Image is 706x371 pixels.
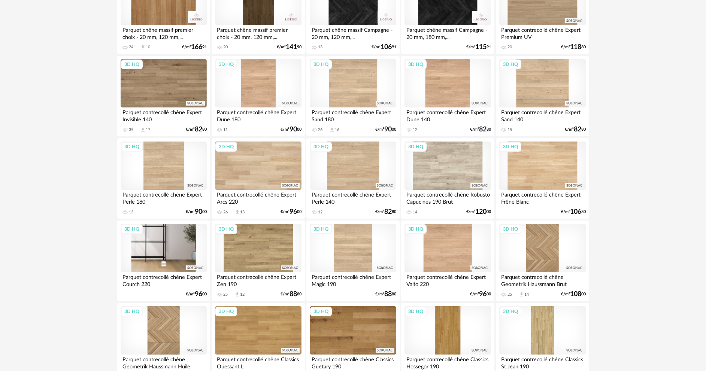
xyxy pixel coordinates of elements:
div: 3D HQ [405,224,427,234]
div: Parquet contrecollé chêne Expert Perle 180 [121,190,207,205]
div: 3D HQ [121,142,143,152]
a: 3D HQ Parquet contrecollé chêne Expert Zen 190 25 Download icon 12 €/m²8880 [212,221,304,301]
div: Parquet contrecollé chêne Geometrik Haussmann Brut [499,272,585,287]
span: 115 [475,45,487,50]
a: 3D HQ Parquet contrecollé chêne Expert Valto 220 €/m²9600 [401,221,494,301]
span: Download icon [234,209,240,215]
div: €/m² 80 [375,209,396,215]
span: 96 [290,209,297,215]
div: Parquet contrecollé chêne Classics St Jean 190 [499,355,585,370]
div: €/m² 91 [466,45,491,50]
div: €/m² 80 [565,127,586,132]
a: 3D HQ Parquet contrecollé chêne Expert Magic 190 €/m²8880 [306,221,399,301]
div: €/m² 80 [186,127,207,132]
div: 3D HQ [310,142,332,152]
span: 141 [286,45,297,50]
div: €/m² 00 [375,127,396,132]
div: Parquet chêne massif Campagne - 20 mm, 120 mm,... [310,25,396,40]
div: Parquet contrecollé chêne Expert Magic 190 [310,272,396,287]
div: 3D HQ [500,307,521,316]
div: 10 [146,45,150,50]
span: 82 [195,127,202,132]
div: Parquet contrecollé chêne Expert Arcs 220 [215,190,301,205]
span: 120 [475,209,487,215]
div: Parquet contrecollé chêne Robusto Capucines 190 Brut [404,190,491,205]
span: Download icon [140,45,146,50]
div: 15 [507,127,512,133]
span: 82 [384,209,392,215]
div: 3D HQ [405,60,427,69]
span: 82 [574,127,581,132]
a: 3D HQ Parquet contrecollé chêne Expert Dune 180 11 €/m²9000 [212,56,304,137]
div: 3D HQ [500,60,521,69]
div: €/m² 80 [561,45,586,50]
div: €/m² 00 [470,292,491,297]
a: 3D HQ Parquet contrecollé chêne Expert Perle 180 13 €/m²9000 [117,138,210,219]
span: Download icon [140,127,146,133]
div: 25 [507,292,512,297]
div: 3D HQ [215,60,237,69]
div: Parquet chêne massif premier choix - 20 mm, 120 mm,... [215,25,301,40]
div: 12 [413,127,417,133]
div: 13 [129,210,133,215]
div: Parquet contrecollé chêne Geometrik Haussmann Huile [121,355,207,370]
a: 3D HQ Parquet contrecollé chêne Expert Arcs 220 26 Download icon 13 €/m²9600 [212,138,304,219]
div: 3D HQ [215,224,237,234]
div: €/m² 80 [281,292,302,297]
a: 3D HQ Parquet contrecollé chêne Geometrik Haussmann Brut 25 Download icon 14 €/m²10800 [496,221,589,301]
div: Parquet chêne massif Campagne - 20 mm, 180 mm,... [404,25,491,40]
div: 3D HQ [310,60,332,69]
div: €/m² 00 [186,209,207,215]
div: 3D HQ [121,60,143,69]
div: 12 [318,210,322,215]
div: Parquet contrecollé chêne Expert Dune 180 [215,107,301,122]
div: 11 [223,127,228,133]
span: 106 [381,45,392,50]
div: 26 [318,127,322,133]
a: 3D HQ Parquet contrecollé chêne Expert Invisible 140 35 Download icon 17 €/m²8280 [117,56,210,137]
div: 3D HQ [500,142,521,152]
div: 3D HQ [405,142,427,152]
div: 3D HQ [310,307,332,316]
div: 16 [335,127,339,133]
div: €/m² 00 [186,292,207,297]
div: 17 [146,127,150,133]
span: Download icon [234,292,240,297]
span: 96 [195,292,202,297]
a: 3D HQ Parquet contrecollé chêne Expert Frêne Blanc [GEOGRAPHIC_DATA] €/m²10680 [496,138,589,219]
div: 3D HQ [405,307,427,316]
a: 3D HQ Parquet contrecollé chêne Robusto Capucines 190 Brut 14 €/m²12000 [401,138,494,219]
div: €/m² 80 [561,209,586,215]
a: 3D HQ Parquet contrecollé chêne Expert Sand 140 15 €/m²8280 [496,56,589,137]
div: 20 [223,45,228,50]
span: 90 [384,127,392,132]
div: 20 [507,45,512,50]
span: 96 [479,292,487,297]
div: 14 [413,210,417,215]
span: 90 [195,209,202,215]
div: €/m² 91 [182,45,207,50]
div: 3D HQ [500,224,521,234]
a: 3D HQ Parquet contrecollé chêne Expert Courch 220 €/m²9600 [117,221,210,301]
div: 3D HQ [121,307,143,316]
span: Download icon [519,292,524,297]
a: 3D HQ Parquet contrecollé chêne Expert Perle 140 12 €/m²8280 [306,138,399,219]
div: Parquet contrecollé chêne Expert Premium UV [499,25,585,40]
div: Parquet contrecollé chêne Expert Frêne Blanc [GEOGRAPHIC_DATA] [499,190,585,205]
div: 35 [129,127,133,133]
span: 108 [570,292,581,297]
span: Download icon [329,127,335,133]
a: 3D HQ Parquet contrecollé chêne Expert Sand 180 26 Download icon 16 €/m²9000 [306,56,399,137]
div: €/m² 80 [470,127,491,132]
div: 3D HQ [215,142,237,152]
div: 3D HQ [215,307,237,316]
div: €/m² 90 [277,45,302,50]
div: 12 [240,292,245,297]
span: 166 [191,45,202,50]
div: Parquet contrecollé chêne Expert Valto 220 [404,272,491,287]
span: 88 [290,292,297,297]
div: Parquet contrecollé chêne Expert Dune 140 [404,107,491,122]
div: Parquet contrecollé chêne Expert Zen 190 [215,272,301,287]
div: 3D HQ [310,224,332,234]
div: €/m² 91 [372,45,396,50]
